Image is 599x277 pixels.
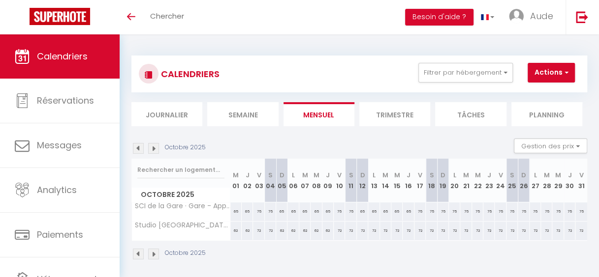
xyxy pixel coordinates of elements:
abbr: V [256,170,261,180]
div: 72 [530,222,541,240]
abbr: M [544,170,550,180]
div: 75 [345,202,356,221]
div: 75 [518,202,529,221]
div: 72 [552,222,564,240]
div: 72 [403,222,414,240]
abbr: D [360,170,365,180]
div: 65 [403,202,414,221]
th: 16 [403,159,414,202]
div: 72 [575,222,587,240]
div: 75 [334,202,345,221]
div: 62 [311,222,322,240]
div: 62 [299,222,311,240]
abbr: S [268,170,273,180]
abbr: L [373,170,376,180]
img: Super Booking [30,8,90,25]
div: 65 [380,202,391,221]
img: ... [509,9,524,24]
th: 28 [541,159,552,202]
th: 14 [380,159,391,202]
abbr: M [382,170,388,180]
span: Chercher [150,11,184,21]
li: Planning [511,102,582,126]
p: Octobre 2025 [165,249,206,258]
div: 65 [368,202,379,221]
th: 10 [334,159,345,202]
div: 72 [391,222,403,240]
li: Semaine [207,102,278,126]
div: 72 [253,222,264,240]
th: 09 [322,159,334,202]
span: Aude [530,10,553,22]
abbr: L [292,170,295,180]
div: 75 [495,202,506,221]
abbr: J [568,170,572,180]
th: 01 [230,159,242,202]
th: 29 [552,159,564,202]
abbr: V [418,170,422,180]
abbr: V [579,170,584,180]
div: 75 [438,202,449,221]
abbr: J [326,170,330,180]
abbr: L [534,170,536,180]
div: 75 [552,202,564,221]
div: 75 [530,202,541,221]
th: 26 [518,159,529,202]
span: Octobre 2025 [132,188,230,202]
input: Rechercher un logement... [137,161,224,179]
th: 05 [276,159,287,202]
th: 30 [564,159,575,202]
span: Paiements [37,228,83,241]
div: 75 [575,202,587,221]
th: 07 [299,159,311,202]
li: Trimestre [359,102,430,126]
div: 65 [299,202,311,221]
div: 72 [460,222,472,240]
abbr: M [555,170,561,180]
div: 75 [414,202,426,221]
th: 15 [391,159,403,202]
img: logout [576,11,588,23]
div: 75 [483,202,495,221]
h3: CALENDRIERS [158,63,220,85]
div: 72 [265,222,276,240]
th: 31 [575,159,587,202]
th: 23 [483,159,495,202]
li: Mensuel [284,102,354,126]
th: 27 [530,159,541,202]
div: 62 [322,222,334,240]
div: 62 [230,222,242,240]
div: 65 [230,202,242,221]
div: 72 [483,222,495,240]
div: 72 [438,222,449,240]
span: Studio [GEOGRAPHIC_DATA] - Chambéry [133,222,232,229]
div: 72 [345,222,356,240]
div: 72 [564,222,575,240]
p: Octobre 2025 [165,143,206,152]
div: 72 [380,222,391,240]
span: Messages [37,139,82,151]
abbr: J [246,170,250,180]
span: Réservations [37,94,94,107]
abbr: D [280,170,284,180]
div: 75 [541,202,552,221]
div: 62 [287,222,299,240]
div: 72 [449,222,460,240]
div: 75 [506,202,518,221]
abbr: V [337,170,342,180]
div: 65 [242,202,253,221]
div: 62 [276,222,287,240]
abbr: M [463,170,469,180]
div: 75 [460,202,472,221]
th: 20 [449,159,460,202]
abbr: S [429,170,434,180]
div: 72 [414,222,426,240]
abbr: S [510,170,514,180]
div: 72 [518,222,529,240]
div: 65 [357,202,368,221]
li: Tâches [435,102,506,126]
th: 04 [265,159,276,202]
div: 75 [449,202,460,221]
span: Analytics [37,184,77,196]
div: 65 [322,202,334,221]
